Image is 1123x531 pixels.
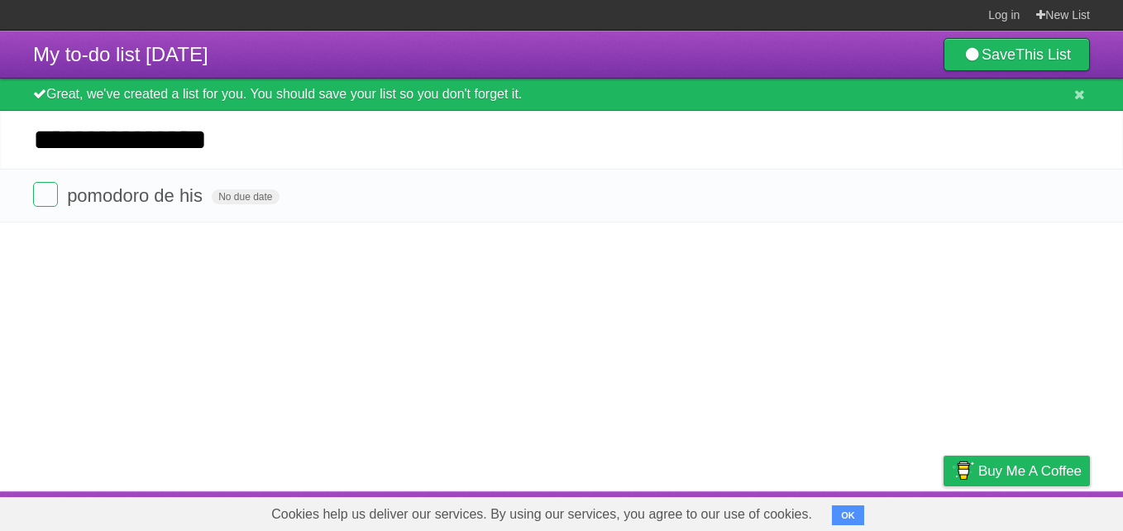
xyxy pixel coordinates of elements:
span: My to-do list [DATE] [33,43,208,65]
img: Buy me a coffee [952,457,974,485]
a: About [724,495,758,527]
b: This List [1015,46,1071,63]
a: Terms [866,495,902,527]
span: Cookies help us deliver our services. By using our services, you agree to our use of cookies. [255,498,829,531]
a: Developers [778,495,845,527]
span: No due date [212,189,279,204]
a: Suggest a feature [986,495,1090,527]
a: SaveThis List [944,38,1090,71]
span: pomodoro de his [67,185,207,206]
a: Buy me a coffee [944,456,1090,486]
button: OK [832,505,864,525]
a: Privacy [922,495,965,527]
span: Buy me a coffee [978,457,1082,486]
label: Done [33,182,58,207]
